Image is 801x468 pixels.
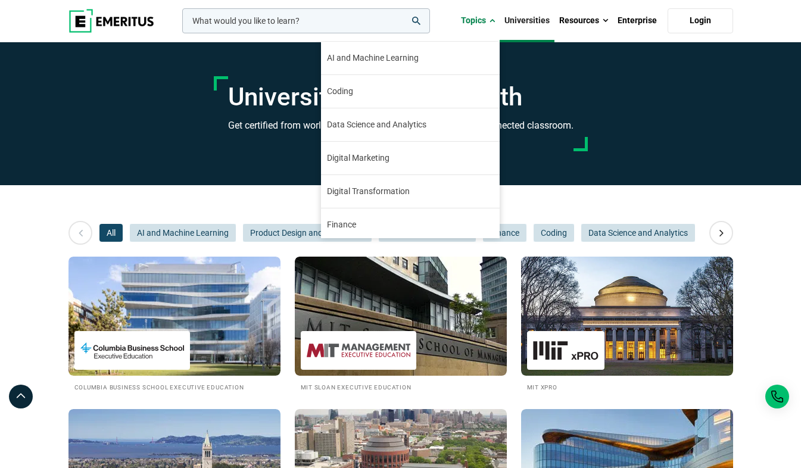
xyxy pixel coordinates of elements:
[295,257,507,376] img: Universities We Work With
[321,42,500,74] a: AI and Machine Learning
[228,82,574,112] h1: Universities We Work With
[327,118,426,131] span: Data Science and Analytics
[527,382,727,392] h2: MIT xPRO
[483,224,526,242] button: Finance
[130,224,236,242] button: AI and Machine Learning
[295,257,507,392] a: Universities We Work With MIT Sloan Executive Education MIT Sloan Executive Education
[301,382,501,392] h2: MIT Sloan Executive Education
[521,257,733,392] a: Universities We Work With MIT xPRO MIT xPRO
[533,337,599,364] img: MIT xPRO
[99,224,123,242] button: All
[327,85,353,98] span: Coding
[668,8,733,33] a: Login
[74,382,275,392] h2: Columbia Business School Executive Education
[321,208,500,241] a: Finance
[68,257,280,376] img: Universities We Work With
[182,8,430,33] input: woocommerce-product-search-field-0
[321,175,500,208] a: Digital Transformation
[80,337,184,364] img: Columbia Business School Executive Education
[321,75,500,108] a: Coding
[243,224,372,242] button: Product Design and Innovation
[581,224,695,242] button: Data Science and Analytics
[327,52,419,64] span: AI and Machine Learning
[321,108,500,141] a: Data Science and Analytics
[327,152,389,164] span: Digital Marketing
[327,219,356,231] span: Finance
[68,257,280,392] a: Universities We Work With Columbia Business School Executive Education Columbia Business School E...
[321,142,500,174] a: Digital Marketing
[327,185,410,198] span: Digital Transformation
[228,118,574,133] h3: Get certified from world’s top universities, through a globally connected classroom.
[534,224,574,242] button: Coding
[307,337,410,364] img: MIT Sloan Executive Education
[521,257,733,376] img: Universities We Work With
